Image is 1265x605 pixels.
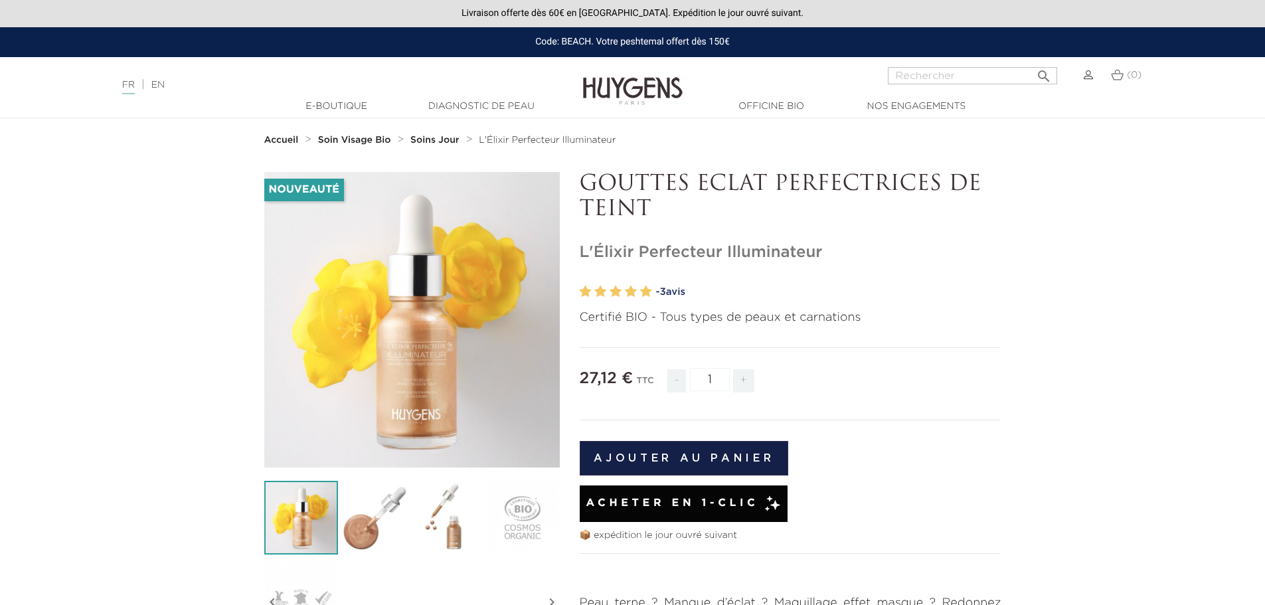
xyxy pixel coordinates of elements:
[415,100,548,114] a: Diagnostic de peau
[610,282,622,302] label: 3
[1032,63,1056,81] button: 
[580,282,592,302] label: 1
[580,309,1001,327] p: Certifié BIO - Tous types de peaux et carnations
[264,135,299,145] strong: Accueil
[705,100,838,114] a: Officine Bio
[410,135,460,145] strong: Soins Jour
[580,371,633,387] span: 27,12 €
[122,80,135,94] a: FR
[580,441,789,475] button: Ajouter au panier
[580,172,1001,223] p: GOUTTES ECLAT PERFECTRICES DE TEINT
[264,481,338,555] img: L'Élixir Perfecteur Illuminateur
[318,135,391,145] strong: Soin Visage Bio
[479,135,616,145] a: L'Élixir Perfecteur Illuminateur
[667,369,686,392] span: -
[318,135,394,145] a: Soin Visage Bio
[690,368,730,391] input: Quantité
[264,135,301,145] a: Accueil
[270,100,403,114] a: E-Boutique
[580,243,1001,262] h1: L'Élixir Perfecteur Illuminateur
[659,287,665,297] span: 3
[1036,64,1052,80] i: 
[733,369,754,392] span: +
[410,135,462,145] a: Soins Jour
[264,179,344,201] li: Nouveauté
[583,56,683,107] img: Huygens
[379,287,445,353] i: 
[1127,70,1141,80] span: (0)
[116,77,517,93] div: |
[594,282,606,302] label: 2
[625,282,637,302] label: 4
[888,67,1057,84] input: Rechercher
[656,282,1001,302] a: -3avis
[850,100,983,114] a: Nos engagements
[151,80,165,90] a: EN
[637,367,654,402] div: TTC
[580,529,1001,543] p: 📦 expédition le jour ouvré suivant
[640,282,652,302] label: 5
